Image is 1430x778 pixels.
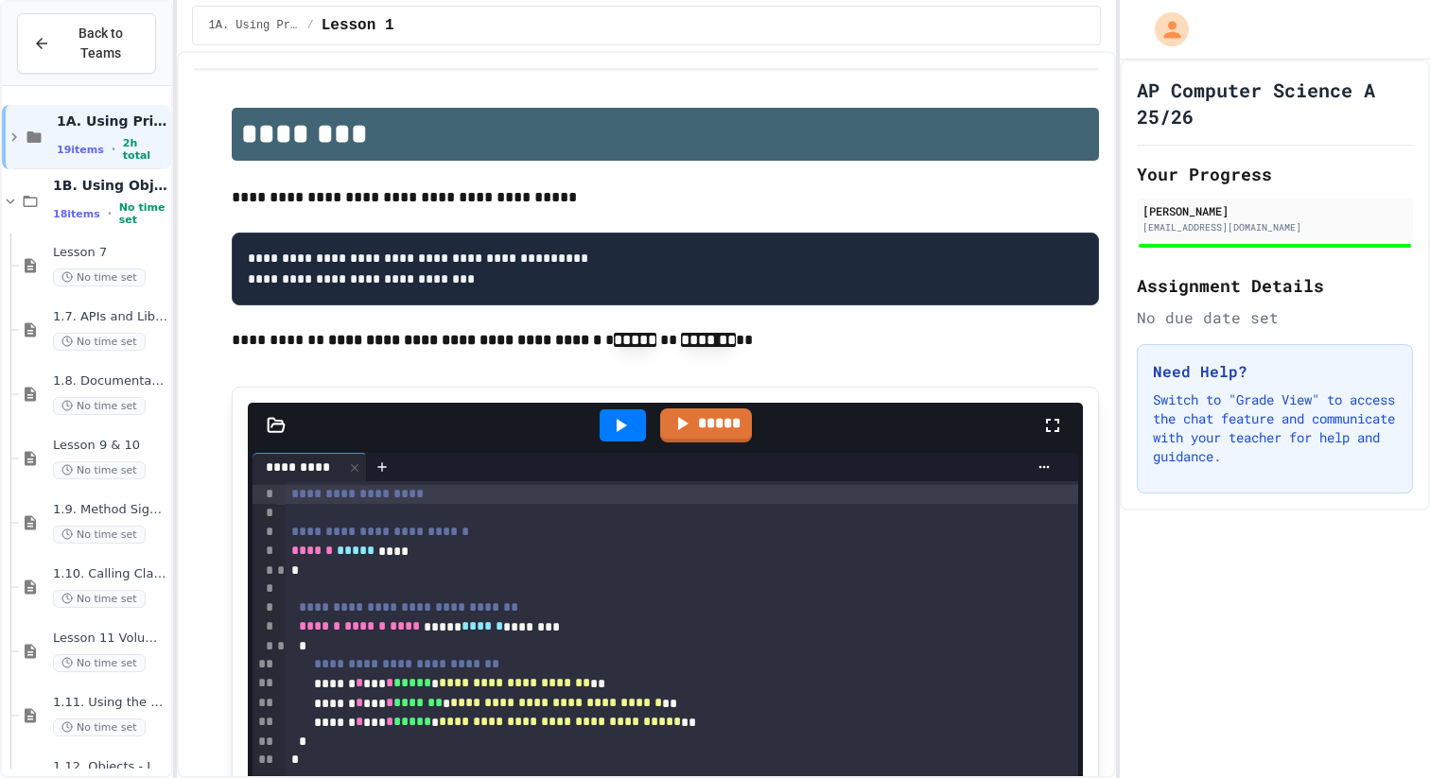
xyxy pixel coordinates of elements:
[1137,306,1413,329] div: No due date set
[53,177,167,194] span: 1B. Using Objects and Methods
[53,526,146,544] span: No time set
[208,18,299,33] span: 1A. Using Primitives
[53,438,167,454] span: Lesson 9 & 10
[53,245,167,261] span: Lesson 7
[123,137,168,162] span: 2h total
[1135,8,1194,51] div: My Account
[108,206,112,221] span: •
[17,13,156,74] button: Back to Teams
[53,309,167,325] span: 1.7. APIs and Libraries
[53,695,167,711] span: 1.11. Using the Math Class
[1142,202,1407,219] div: [PERSON_NAME]
[306,18,313,33] span: /
[53,333,146,351] span: No time set
[53,718,146,736] span: No time set
[1137,272,1413,299] h2: Assignment Details
[322,14,394,37] span: Lesson 1
[61,24,140,63] span: Back to Teams
[57,112,167,130] span: 1A. Using Primitives
[57,144,104,156] span: 19 items
[1142,220,1407,234] div: [EMAIL_ADDRESS][DOMAIN_NAME]
[1137,77,1413,130] h1: AP Computer Science A 25/26
[53,373,167,389] span: 1.8. Documentation with Comments and Preconditions
[53,397,146,415] span: No time set
[1153,390,1397,466] p: Switch to "Grade View" to access the chat feature and communicate with your teacher for help and ...
[53,268,146,286] span: No time set
[53,208,100,220] span: 18 items
[53,631,167,647] span: Lesson 11 Volume, Distance, & Quadratic Formula
[53,590,146,608] span: No time set
[53,654,146,672] span: No time set
[119,201,168,226] span: No time set
[1137,161,1413,187] h2: Your Progress
[112,142,115,157] span: •
[53,566,167,582] span: 1.10. Calling Class Methods
[53,759,167,775] span: 1.12. Objects - Instances of Classes
[53,502,167,518] span: 1.9. Method Signatures
[1153,360,1397,383] h3: Need Help?
[53,461,146,479] span: No time set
